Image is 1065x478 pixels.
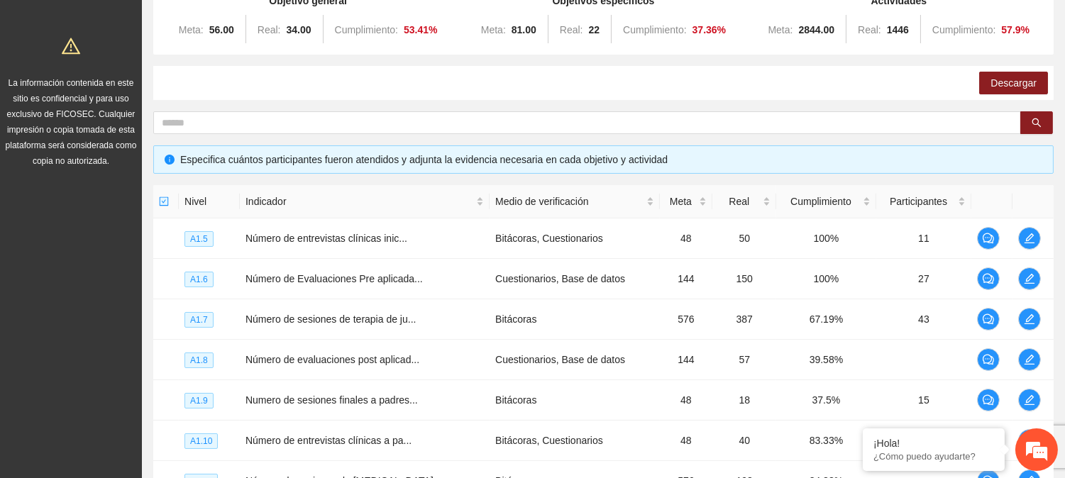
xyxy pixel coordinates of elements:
td: 40 [712,421,776,461]
span: La información contenida en este sitio es confidencial y para uso exclusivo de FICOSEC. Cualquier... [6,78,137,166]
strong: 53.41 % [404,24,438,35]
span: Cumplimiento: [932,24,995,35]
strong: 22 [589,24,600,35]
span: Cumplimiento [782,194,859,209]
button: Descargar [979,72,1048,94]
td: 48 [660,380,713,421]
span: warning [62,37,80,55]
td: 18 [712,380,776,421]
span: Medio de verificación [495,194,643,209]
td: 41 [876,421,972,461]
span: edit [1019,313,1040,325]
th: Nivel [179,185,240,218]
span: Numero de sesiones finales a padres... [245,394,418,406]
span: A1.5 [184,231,214,247]
span: Participantes [882,194,956,209]
td: 15 [876,380,972,421]
td: 48 [660,218,713,259]
span: Descargar [990,75,1037,91]
th: Participantes [876,185,972,218]
td: 100% [776,218,876,259]
span: Número de sesiones de terapia de ju... [245,313,416,325]
td: Bitácoras, Cuestionarios [490,421,659,461]
button: edit [1018,308,1041,330]
span: A1.8 [184,352,214,368]
div: ¡Hola! [873,438,994,449]
td: 387 [712,299,776,340]
th: Meta [660,185,713,218]
td: 11 [876,218,972,259]
textarea: Escriba su mensaje y pulse “Intro” [7,323,270,373]
td: 144 [660,259,713,299]
td: Bitácoras, Cuestionarios [490,218,659,259]
span: check-square [159,196,169,206]
td: 144 [660,340,713,380]
button: edit [1018,389,1041,411]
td: 43 [876,299,972,340]
th: Indicador [240,185,490,218]
strong: 37.36 % [692,24,727,35]
span: Número de entrevistas clínicas inic... [245,233,407,244]
button: edit [1018,227,1041,250]
span: Meta: [768,24,793,35]
button: comment [977,389,1000,411]
span: edit [1019,233,1040,244]
span: A1.9 [184,393,214,408]
strong: 81.00 [512,24,536,35]
button: comment [977,227,1000,250]
button: edit [1018,348,1041,371]
td: 576 [660,299,713,340]
span: A1.10 [184,433,218,449]
span: Real: [258,24,281,35]
span: Número de Evaluaciones Pre aplicada... [245,273,423,284]
strong: 34.00 [287,24,311,35]
button: comment [977,267,1000,290]
td: 83.33% [776,421,876,461]
td: 50 [712,218,776,259]
button: comment [977,348,1000,371]
span: Meta: [179,24,204,35]
span: Real: [858,24,881,35]
span: info-circle [165,155,175,165]
span: edit [1019,354,1040,365]
div: Chatee con nosotros ahora [74,72,238,91]
td: 37.5% [776,380,876,421]
span: Número de evaluaciones post aplicad... [245,354,419,365]
td: Cuestionarios, Base de datos [490,340,659,380]
span: Real: [560,24,583,35]
th: Cumplimiento [776,185,876,218]
span: Cumplimiento: [335,24,398,35]
td: 100% [776,259,876,299]
span: Cumplimiento: [623,24,686,35]
td: 39.58% [776,340,876,380]
td: Bitácoras [490,299,659,340]
span: Indicador [245,194,473,209]
button: comment [977,308,1000,330]
span: edit [1019,273,1040,284]
td: 27 [876,259,972,299]
span: A1.6 [184,272,214,287]
strong: 57.9 % [1001,24,1030,35]
span: Número de entrevistas clínicas a pa... [245,435,412,446]
button: search [1020,111,1053,134]
span: search [1032,118,1042,129]
div: Minimizar ventana de chat en vivo [233,7,267,41]
span: Meta [666,194,697,209]
td: 67.19% [776,299,876,340]
td: 48 [660,421,713,461]
p: ¿Cómo puedo ayudarte? [873,451,994,462]
td: 57 [712,340,776,380]
button: edit [1018,267,1041,290]
span: Real [718,194,760,209]
span: Meta: [481,24,506,35]
span: A1.7 [184,312,214,328]
td: 150 [712,259,776,299]
span: edit [1019,394,1040,406]
strong: 1446 [887,24,909,35]
td: Bitácoras [490,380,659,421]
th: Medio de verificación [490,185,659,218]
div: Especifica cuántos participantes fueron atendidos y adjunta la evidencia necesaria en cada objeti... [180,152,1042,167]
strong: 2844.00 [799,24,835,35]
th: Real [712,185,776,218]
strong: 56.00 [209,24,234,35]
